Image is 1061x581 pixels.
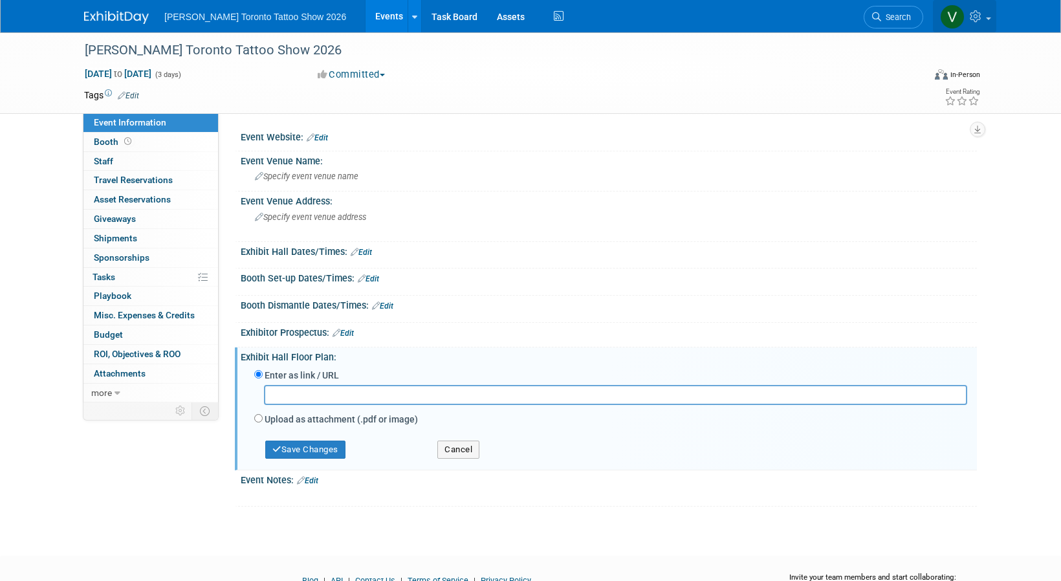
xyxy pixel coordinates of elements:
a: Booth [83,133,218,151]
a: Misc. Expenses & Credits [83,306,218,325]
a: Edit [351,248,372,257]
a: Tasks [83,268,218,287]
span: Sponsorships [94,252,149,263]
span: Search [881,12,911,22]
span: Tasks [93,272,115,282]
span: (3 days) [154,71,181,79]
span: Specify event venue address [255,212,366,222]
label: Enter as link / URL [265,369,339,382]
div: Event Notes: [241,470,977,487]
span: Shipments [94,233,137,243]
div: Event Rating [945,89,979,95]
td: Personalize Event Tab Strip [170,402,192,419]
button: Committed [313,68,390,82]
div: Exhibit Hall Floor Plan: [241,347,977,364]
a: Edit [333,329,354,338]
div: Exhibit Hall Dates/Times: [241,242,977,259]
span: Staff [94,156,113,166]
label: Upload as attachment (.pdf or image) [265,413,418,426]
a: Edit [307,133,328,142]
div: Booth Set-up Dates/Times: [241,269,977,285]
div: In-Person [950,70,980,80]
a: Search [864,6,923,28]
div: Exhibitor Prospectus: [241,323,977,340]
span: [DATE] [DATE] [84,68,152,80]
a: Sponsorships [83,248,218,267]
button: Cancel [437,441,479,459]
span: [PERSON_NAME] Toronto Tattoo Show 2026 [164,12,346,22]
a: Event Information [83,113,218,132]
span: to [112,69,124,79]
a: Budget [83,325,218,344]
span: Asset Reservations [94,194,171,204]
span: Event Information [94,117,166,127]
div: Event Website: [241,127,977,144]
a: Travel Reservations [83,171,218,190]
div: Booth Dismantle Dates/Times: [241,296,977,312]
td: Toggle Event Tabs [192,402,219,419]
span: Booth not reserved yet [122,137,134,146]
span: Travel Reservations [94,175,173,185]
td: Tags [84,89,139,102]
div: Event Format [847,67,980,87]
a: ROI, Objectives & ROO [83,345,218,364]
img: ExhibitDay [84,11,149,24]
span: Giveaways [94,214,136,224]
div: Event Venue Address: [241,192,977,208]
a: Asset Reservations [83,190,218,209]
div: Event Venue Name: [241,151,977,168]
a: Shipments [83,229,218,248]
img: Valerie Styger [940,5,965,29]
a: Edit [118,91,139,100]
a: Attachments [83,364,218,383]
span: more [91,388,112,398]
img: Format-Inperson.png [935,69,948,80]
span: Attachments [94,368,146,378]
a: more [83,384,218,402]
button: Save Changes [265,441,345,459]
span: Budget [94,329,123,340]
span: Misc. Expenses & Credits [94,310,195,320]
span: Playbook [94,290,131,301]
span: Booth [94,137,134,147]
span: ROI, Objectives & ROO [94,349,180,359]
a: Edit [297,476,318,485]
span: Specify event venue name [255,171,358,181]
div: [PERSON_NAME] Toronto Tattoo Show 2026 [80,39,904,62]
a: Playbook [83,287,218,305]
a: Giveaways [83,210,218,228]
a: Edit [358,274,379,283]
a: Staff [83,152,218,171]
a: Edit [372,301,393,311]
